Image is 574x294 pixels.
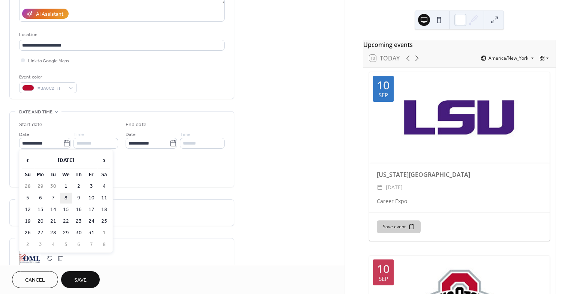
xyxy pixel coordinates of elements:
[379,276,388,282] div: Sep
[47,239,59,250] td: 4
[36,11,63,18] div: AI Assistant
[19,248,40,269] div: ;
[34,181,46,192] td: 29
[98,204,110,215] td: 18
[47,216,59,227] td: 21
[85,216,97,227] td: 24
[369,170,550,179] div: [US_STATE][GEOGRAPHIC_DATA]
[12,271,58,288] button: Cancel
[47,193,59,204] td: 7
[73,131,84,139] span: Time
[85,204,97,215] td: 17
[60,204,72,215] td: 15
[19,108,52,116] span: Date and time
[98,228,110,238] td: 1
[99,153,110,168] span: ›
[377,80,390,91] div: 10
[126,121,147,129] div: End date
[22,153,33,168] span: ‹
[47,228,59,238] td: 28
[61,271,100,288] button: Save
[34,216,46,227] td: 20
[47,169,59,180] th: Tu
[73,216,85,227] td: 23
[73,181,85,192] td: 2
[34,169,46,180] th: Mo
[73,204,85,215] td: 16
[98,193,110,204] td: 11
[85,193,97,204] td: 10
[34,152,97,169] th: [DATE]
[25,276,45,284] span: Cancel
[22,193,34,204] td: 5
[19,131,29,139] span: Date
[85,228,97,238] td: 31
[98,239,110,250] td: 8
[22,228,34,238] td: 26
[126,131,136,139] span: Date
[22,239,34,250] td: 2
[60,216,72,227] td: 22
[85,169,97,180] th: Fr
[98,181,110,192] td: 4
[73,169,85,180] th: Th
[34,204,46,215] td: 13
[22,204,34,215] td: 12
[377,220,421,233] button: Save event
[28,57,69,65] span: Link to Google Maps
[22,9,69,19] button: AI Assistant
[34,239,46,250] td: 3
[37,84,65,92] span: #BA0C2FFF
[60,228,72,238] td: 29
[34,193,46,204] td: 6
[34,228,46,238] td: 27
[73,193,85,204] td: 9
[377,183,383,192] div: ​
[98,169,110,180] th: Sa
[73,239,85,250] td: 6
[180,131,190,139] span: Time
[379,92,388,98] div: Sep
[73,228,85,238] td: 30
[19,73,75,81] div: Event color
[22,181,34,192] td: 28
[85,181,97,192] td: 3
[47,181,59,192] td: 30
[60,193,72,204] td: 8
[369,197,550,205] div: Career Expo
[22,169,34,180] th: Su
[363,40,556,49] div: Upcoming events
[98,216,110,227] td: 25
[386,183,403,192] span: [DATE]
[47,204,59,215] td: 14
[377,263,390,274] div: 10
[85,239,97,250] td: 7
[19,31,223,39] div: Location
[60,239,72,250] td: 5
[22,216,34,227] td: 19
[60,181,72,192] td: 1
[489,56,528,60] span: America/New_York
[74,276,87,284] span: Save
[60,169,72,180] th: We
[19,121,42,129] div: Start date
